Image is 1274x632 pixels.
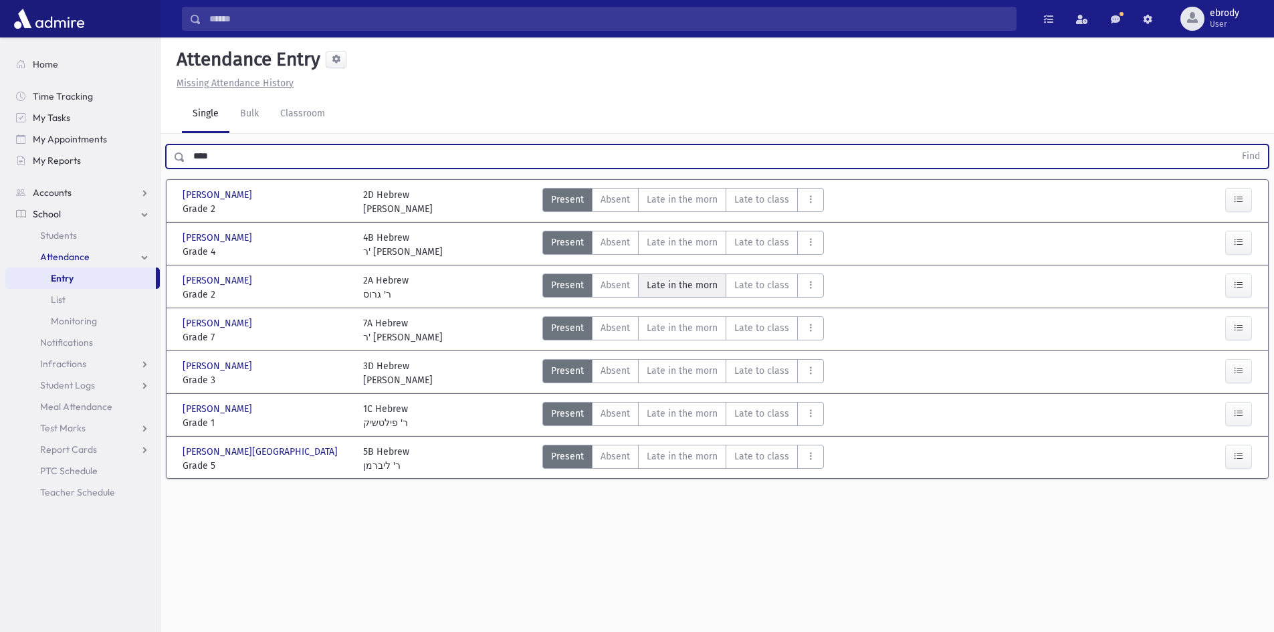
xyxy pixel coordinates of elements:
[5,86,160,107] a: Time Tracking
[1210,19,1239,29] span: User
[40,465,98,477] span: PTC Schedule
[601,193,630,207] span: Absent
[40,251,90,263] span: Attendance
[33,154,81,167] span: My Reports
[734,235,789,249] span: Late to class
[734,407,789,421] span: Late to class
[40,379,95,391] span: Student Logs
[5,289,160,310] a: List
[183,330,350,344] span: Grade 7
[40,422,86,434] span: Test Marks
[551,193,584,207] span: Present
[5,150,160,171] a: My Reports
[33,58,58,70] span: Home
[183,188,255,202] span: [PERSON_NAME]
[40,443,97,455] span: Report Cards
[5,107,160,128] a: My Tasks
[270,96,336,133] a: Classroom
[183,202,350,216] span: Grade 2
[5,310,160,332] a: Monitoring
[40,486,115,498] span: Teacher Schedule
[601,235,630,249] span: Absent
[5,225,160,246] a: Students
[542,188,824,216] div: AttTypes
[177,78,294,89] u: Missing Attendance History
[542,316,824,344] div: AttTypes
[183,231,255,245] span: [PERSON_NAME]
[551,407,584,421] span: Present
[647,193,718,207] span: Late in the morn
[542,402,824,430] div: AttTypes
[1234,145,1268,168] button: Find
[363,231,443,259] div: 4B Hebrew ר' [PERSON_NAME]
[182,96,229,133] a: Single
[183,402,255,416] span: [PERSON_NAME]
[201,7,1016,31] input: Search
[647,278,718,292] span: Late in the morn
[734,449,789,463] span: Late to class
[40,229,77,241] span: Students
[601,278,630,292] span: Absent
[33,187,72,199] span: Accounts
[5,203,160,225] a: School
[542,231,824,259] div: AttTypes
[5,482,160,503] a: Teacher Schedule
[5,460,160,482] a: PTC Schedule
[542,359,824,387] div: AttTypes
[5,417,160,439] a: Test Marks
[1210,8,1239,19] span: ebrody
[734,193,789,207] span: Late to class
[33,112,70,124] span: My Tasks
[183,416,350,430] span: Grade 1
[5,375,160,396] a: Student Logs
[5,439,160,460] a: Report Cards
[5,128,160,150] a: My Appointments
[363,359,433,387] div: 3D Hebrew [PERSON_NAME]
[734,364,789,378] span: Late to class
[5,332,160,353] a: Notifications
[40,336,93,348] span: Notifications
[5,396,160,417] a: Meal Attendance
[183,373,350,387] span: Grade 3
[734,321,789,335] span: Late to class
[183,274,255,288] span: [PERSON_NAME]
[229,96,270,133] a: Bulk
[551,235,584,249] span: Present
[363,188,433,216] div: 2D Hebrew [PERSON_NAME]
[551,449,584,463] span: Present
[647,321,718,335] span: Late in the morn
[542,274,824,302] div: AttTypes
[601,321,630,335] span: Absent
[363,445,409,473] div: 5B Hebrew ר' ליברמן
[5,182,160,203] a: Accounts
[183,288,350,302] span: Grade 2
[33,133,107,145] span: My Appointments
[5,54,160,75] a: Home
[551,321,584,335] span: Present
[33,208,61,220] span: School
[542,445,824,473] div: AttTypes
[5,353,160,375] a: Infractions
[171,78,294,89] a: Missing Attendance History
[33,90,93,102] span: Time Tracking
[5,268,156,289] a: Entry
[601,364,630,378] span: Absent
[51,294,66,306] span: List
[551,278,584,292] span: Present
[183,359,255,373] span: [PERSON_NAME]
[647,449,718,463] span: Late in the morn
[647,235,718,249] span: Late in the morn
[40,358,86,370] span: Infractions
[734,278,789,292] span: Late to class
[40,401,112,413] span: Meal Attendance
[11,5,88,32] img: AdmirePro
[363,316,443,344] div: 7A Hebrew ר' [PERSON_NAME]
[601,407,630,421] span: Absent
[51,315,97,327] span: Monitoring
[363,274,409,302] div: 2A Hebrew ר' גרוס
[647,407,718,421] span: Late in the morn
[51,272,74,284] span: Entry
[183,316,255,330] span: [PERSON_NAME]
[5,246,160,268] a: Attendance
[551,364,584,378] span: Present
